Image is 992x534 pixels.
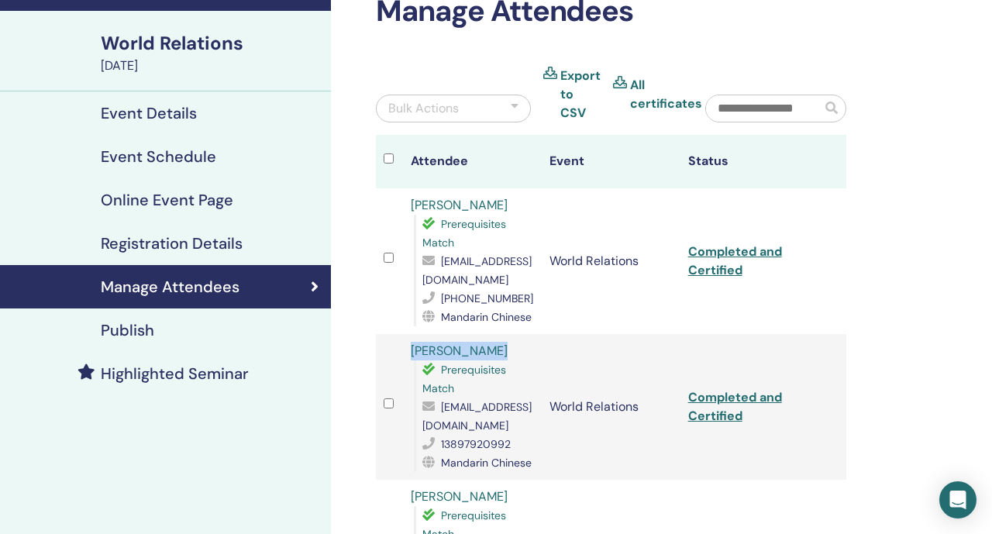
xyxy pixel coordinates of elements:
[441,437,511,451] span: 13897920992
[101,147,216,166] h4: Event Schedule
[688,389,782,424] a: Completed and Certified
[441,291,533,305] span: [PHONE_NUMBER]
[680,135,819,188] th: Status
[91,30,331,75] a: World Relations[DATE]
[403,135,542,188] th: Attendee
[411,343,508,359] a: [PERSON_NAME]
[101,57,322,75] div: [DATE]
[560,67,601,122] a: Export to CSV
[688,243,782,278] a: Completed and Certified
[101,364,249,383] h4: Highlighted Seminar
[101,321,154,339] h4: Publish
[411,488,508,505] a: [PERSON_NAME]
[422,217,506,250] span: Prerequisites Match
[388,99,459,118] div: Bulk Actions
[422,400,532,432] span: [EMAIL_ADDRESS][DOMAIN_NAME]
[101,234,243,253] h4: Registration Details
[542,334,680,480] td: World Relations
[441,310,532,324] span: Mandarin Chinese
[542,135,680,188] th: Event
[441,456,532,470] span: Mandarin Chinese
[101,104,197,122] h4: Event Details
[939,481,976,518] div: Open Intercom Messenger
[630,76,702,113] a: All certificates
[542,188,680,334] td: World Relations
[411,197,508,213] a: [PERSON_NAME]
[101,30,322,57] div: World Relations
[422,254,532,287] span: [EMAIL_ADDRESS][DOMAIN_NAME]
[101,191,233,209] h4: Online Event Page
[422,363,506,395] span: Prerequisites Match
[101,277,239,296] h4: Manage Attendees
